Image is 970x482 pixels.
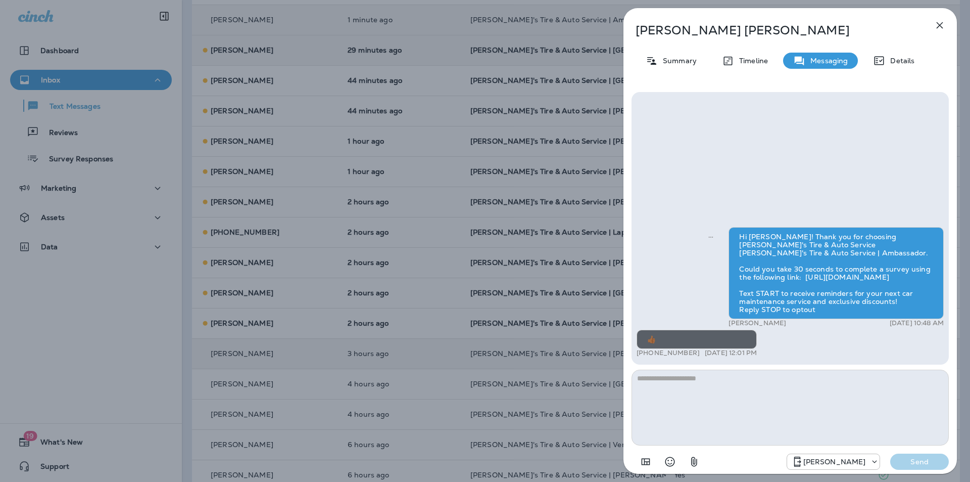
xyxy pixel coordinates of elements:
span: Sent [708,232,713,241]
p: Messaging [805,57,848,65]
div: Hi [PERSON_NAME]! Thank you for choosing [PERSON_NAME]'s Tire & Auto Service [PERSON_NAME]'s Tire... [729,227,944,319]
p: [PERSON_NAME] [729,319,786,327]
p: [PHONE_NUMBER] [637,349,700,357]
p: Timeline [734,57,768,65]
p: Summary [658,57,697,65]
button: Add in a premade template [636,452,656,472]
p: [PERSON_NAME] [PERSON_NAME] [636,23,911,37]
p: Details [885,57,914,65]
div: +1 (985) 509-9630 [787,456,880,468]
button: Select an emoji [660,452,680,472]
p: [DATE] 10:48 AM [890,319,944,327]
div: 👍🏾 [637,330,757,349]
p: [DATE] 12:01 PM [705,349,757,357]
p: [PERSON_NAME] [803,458,866,466]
